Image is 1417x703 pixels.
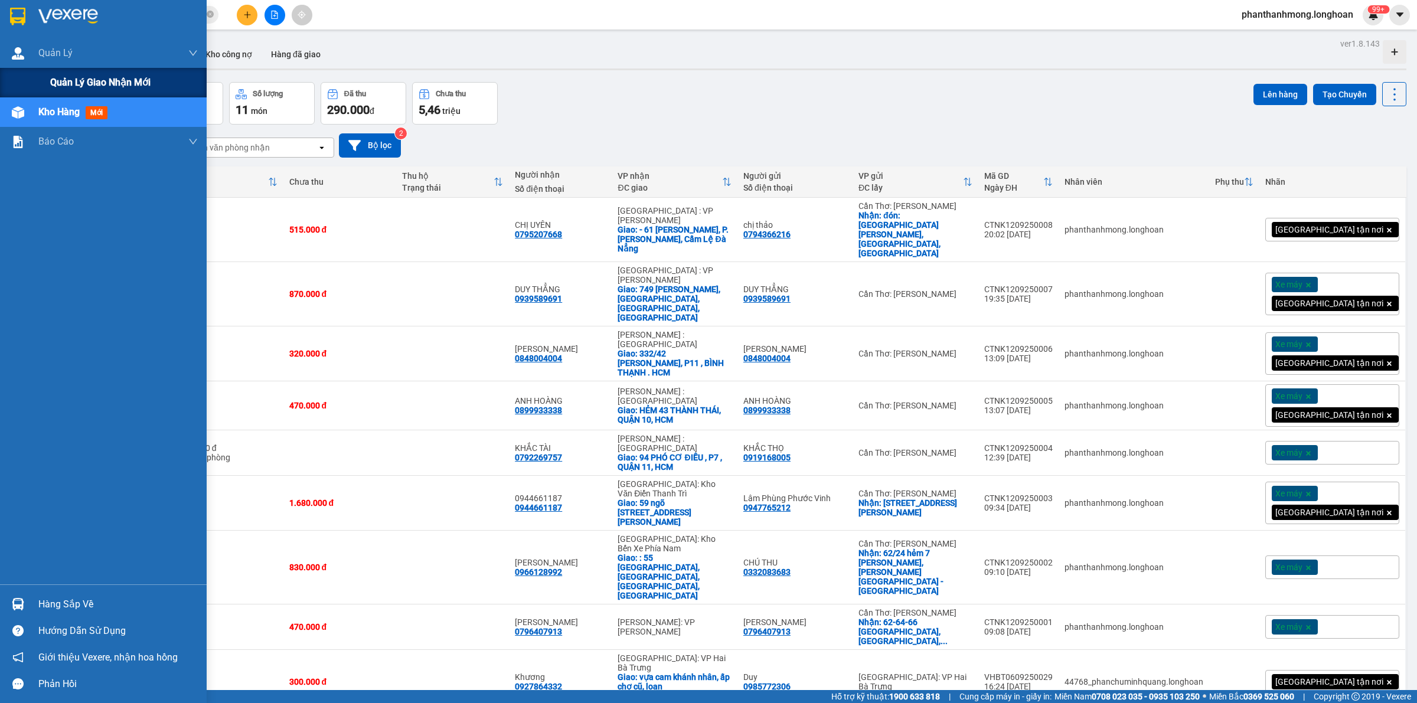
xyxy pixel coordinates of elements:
span: Xe máy [1275,391,1302,401]
span: Xe máy [1275,339,1302,349]
div: [PERSON_NAME]: VP [PERSON_NAME] [618,617,732,636]
div: Trạng thái [402,183,494,192]
div: CTNK1209250007 [984,285,1053,294]
button: Bộ lọc [339,133,401,158]
div: phanthanhmong.longhoan [1065,401,1203,410]
span: Xe máy [1275,562,1302,573]
div: 44768_phanchuminhquang.longhoan [1065,677,1203,686]
div: Nhãn [1265,177,1399,187]
div: phanthanhmong.longhoan [1065,448,1203,457]
div: Cần Thơ: [PERSON_NAME] [858,539,972,548]
div: [GEOGRAPHIC_DATA]: VP Hai Bà Trưng [858,672,972,691]
div: Đã thu [344,90,366,98]
div: KHẮC THỌ [743,443,847,453]
div: 13:09 [DATE] [984,354,1053,363]
button: Kho công nợ [196,40,262,68]
div: Duy [743,672,847,682]
div: 19:35 [DATE] [984,294,1053,303]
div: Phản hồi [38,675,198,693]
div: 0947765212 [743,503,791,512]
div: ANH KHANG [743,344,847,354]
div: [GEOGRAPHIC_DATA] : VP [PERSON_NAME] [618,266,732,285]
div: Giao: 749 trần hưng đạo, điện ngọc, điện bàn, Quảng NAM [618,285,732,322]
div: Cần Thơ: [PERSON_NAME] [858,349,972,358]
button: Tạo Chuyến [1313,84,1376,105]
div: Chưa thu [289,177,390,187]
div: Nhận: 97 Nguyễn Bỉnh Khiêm, Khóm 8, Phường 8, TP Cà Mau [858,498,972,517]
div: Đã thu [179,171,268,181]
strong: 0708 023 035 - 0935 103 250 [1092,692,1200,701]
strong: 1900 633 818 [889,692,940,701]
div: 870.000 đ [289,289,390,299]
div: 1.680.000 đ [289,498,390,508]
span: [GEOGRAPHIC_DATA] tận nơi [1275,410,1383,420]
button: Lên hàng [1253,84,1307,105]
span: [GEOGRAPHIC_DATA] tận nơi [1275,358,1383,368]
span: Xe máy [1275,279,1302,290]
div: phanthanhmong.longhoan [1065,225,1203,234]
div: 470.000 đ [289,622,390,632]
div: 0966128992 [515,567,562,577]
img: logo-vxr [10,8,25,25]
div: CTNK1209250008 [984,220,1053,230]
div: DUY THẲNG [515,285,606,294]
div: 470.000 đ [289,401,390,410]
button: caret-down [1389,5,1410,25]
div: 0944661187 [515,503,562,512]
div: phanthanhmong.longhoan [1065,622,1203,632]
div: 12:39 [DATE] [984,453,1053,462]
div: phanthanhmong.longhoan [1065,563,1203,572]
div: Giao: 59 ngõ 230 đường Ỷ La, Dương Kinh, Hà Đông, Hà Nội [618,498,732,527]
div: 0332083683 [743,567,791,577]
div: CTNK1209250002 [984,558,1053,567]
div: phanthanhmong.longhoan [1065,289,1203,299]
div: [PERSON_NAME] : [GEOGRAPHIC_DATA] [618,434,732,453]
span: 290.000 [327,103,370,117]
span: Giới thiệu Vexere, nhận hoa hồng [38,650,178,665]
span: [GEOGRAPHIC_DATA] tận nơi [1275,676,1383,687]
span: plus [243,11,252,19]
div: CTNK1209250001 [984,617,1053,627]
span: ⚪️ [1203,694,1206,699]
div: DUY THẲNG [743,285,847,294]
div: ver 1.8.143 [1340,37,1380,50]
div: Nhận: 62-64-66 Cô Bắc, Phường Vĩnh Bảo, Rạch Giá, Kiên Giang [858,617,972,646]
img: solution-icon [12,136,24,148]
span: | [949,690,951,703]
span: close-circle [207,9,214,21]
div: [GEOGRAPHIC_DATA]: VP Hai Bà Trưng [618,653,732,672]
span: Quản lý giao nhận mới [50,75,151,90]
img: warehouse-icon [12,598,24,610]
div: [GEOGRAPHIC_DATA]: Kho Văn Điển Thanh Trì [618,479,732,498]
div: 300.000 đ [289,677,390,686]
span: close-circle [207,11,214,18]
div: 0899933338 [515,406,562,415]
div: Nhận: đón: 131d Trần Hưng Đạo, Ninh Kiều, Cần Thơ [858,211,972,258]
div: Chưa thu [436,90,466,98]
div: 0794366216 [743,230,791,239]
div: NGỌC LAN [515,617,606,627]
sup: 2 [395,127,407,139]
div: 20:02 [DATE] [984,230,1053,239]
span: Miền Bắc [1209,690,1294,703]
button: Hàng đã giao [262,40,330,68]
th: Toggle SortBy [396,166,509,198]
div: 0848004004 [743,354,791,363]
div: ANH KHANG [515,344,606,354]
div: Số điện thoại [743,183,847,192]
button: Số lượng11món [229,82,315,125]
span: Miền Nam [1054,690,1200,703]
span: 5,46 [419,103,440,117]
img: warehouse-icon [12,47,24,60]
span: phanthanhmong.longhoan [1232,7,1363,22]
span: down [188,48,198,58]
div: Giao: HẺM 43 THÀNH THÁI, QUẬN 10, HCM [618,406,732,424]
span: món [251,106,267,116]
div: Cần Thơ: [PERSON_NAME] [858,201,972,211]
div: 09:08 [DATE] [984,627,1053,636]
div: HTTT [179,183,268,192]
svg: open [317,143,327,152]
div: 0899933338 [743,406,791,415]
div: Phụ thu [1215,177,1244,187]
div: Nhận: 62/24 hẻm 7 nguyễn cư trinh, p. Rạch Giá - kiên Giang [858,548,972,596]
